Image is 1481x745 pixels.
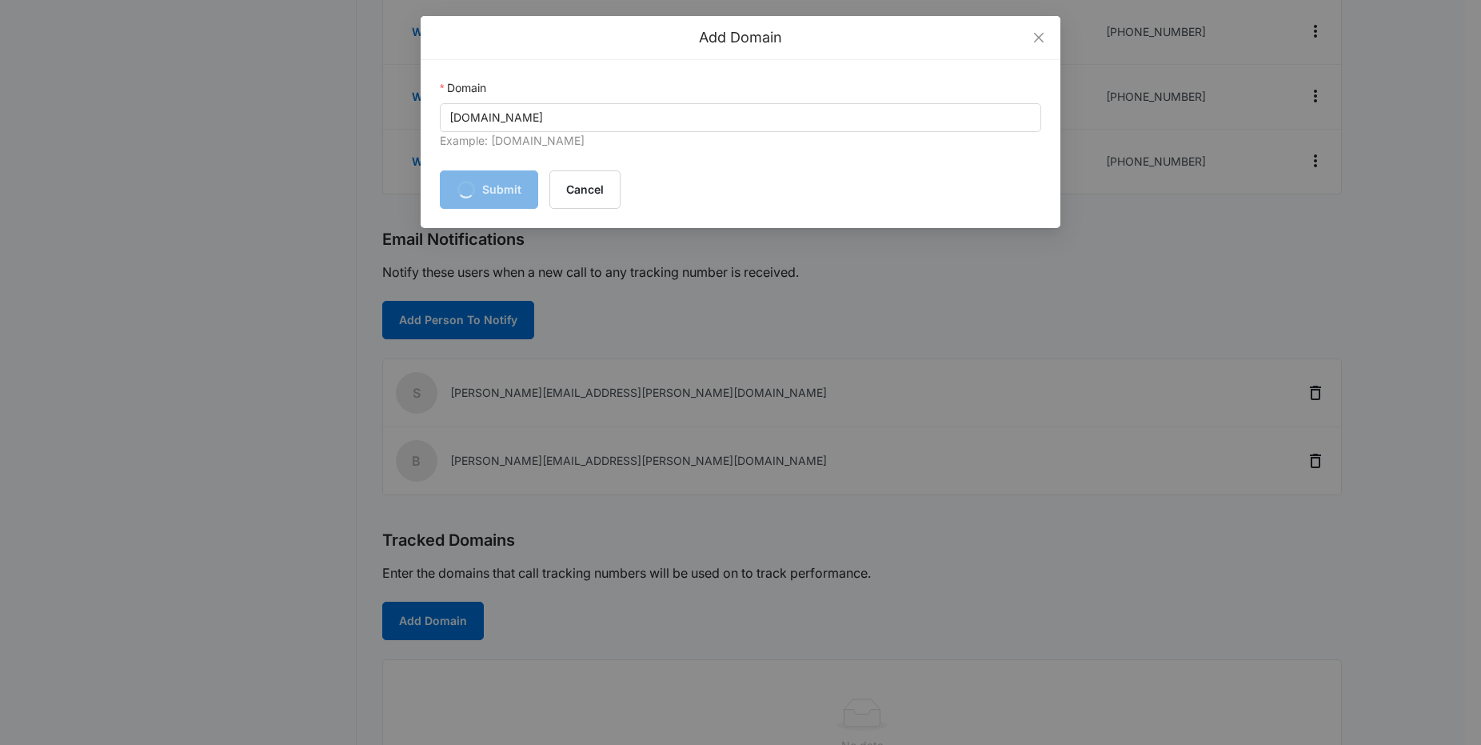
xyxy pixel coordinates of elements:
[440,103,1041,132] input: Domain
[549,170,621,209] button: Cancel
[440,29,1041,46] div: Add Domain
[1032,31,1045,44] span: close
[1017,16,1060,59] button: Close
[440,132,1041,151] div: Example: [DOMAIN_NAME]
[440,79,486,97] label: Domain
